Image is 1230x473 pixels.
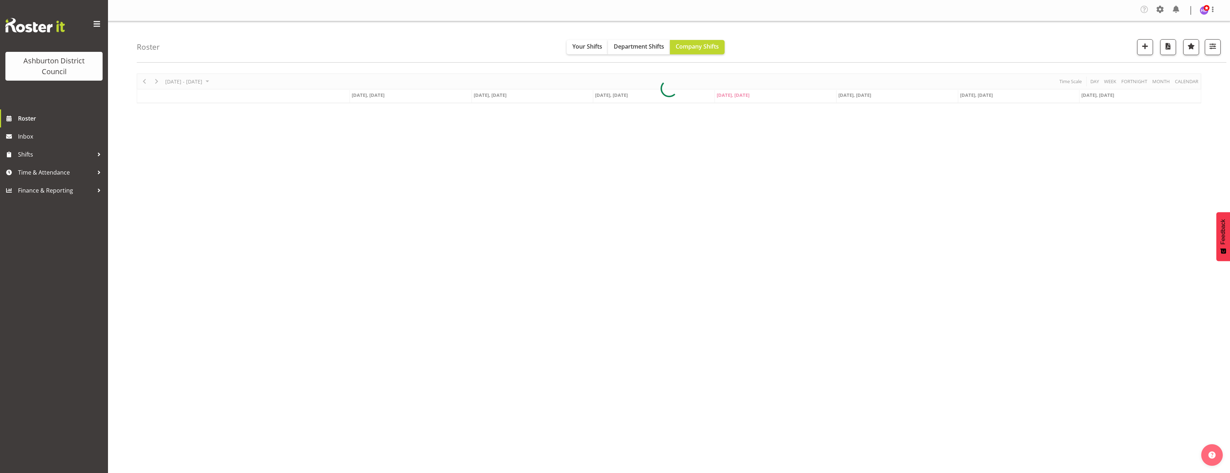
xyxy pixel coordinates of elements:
[670,40,725,54] button: Company Shifts
[567,40,608,54] button: Your Shifts
[1205,39,1221,55] button: Filter Shifts
[1160,39,1176,55] button: Download a PDF of the roster according to the set date range.
[1208,451,1216,459] img: help-xxl-2.png
[137,43,160,51] h4: Roster
[608,40,670,54] button: Department Shifts
[1220,219,1226,244] span: Feedback
[5,18,65,32] img: Rosterit website logo
[676,42,719,50] span: Company Shifts
[572,42,602,50] span: Your Shifts
[1137,39,1153,55] button: Add a new shift
[18,113,104,124] span: Roster
[18,131,104,142] span: Inbox
[18,167,94,178] span: Time & Attendance
[13,55,95,77] div: Ashburton District Council
[614,42,664,50] span: Department Shifts
[1200,6,1208,15] img: hayley-dickson3805.jpg
[1183,39,1199,55] button: Highlight an important date within the roster.
[1216,212,1230,261] button: Feedback - Show survey
[18,149,94,160] span: Shifts
[18,185,94,196] span: Finance & Reporting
